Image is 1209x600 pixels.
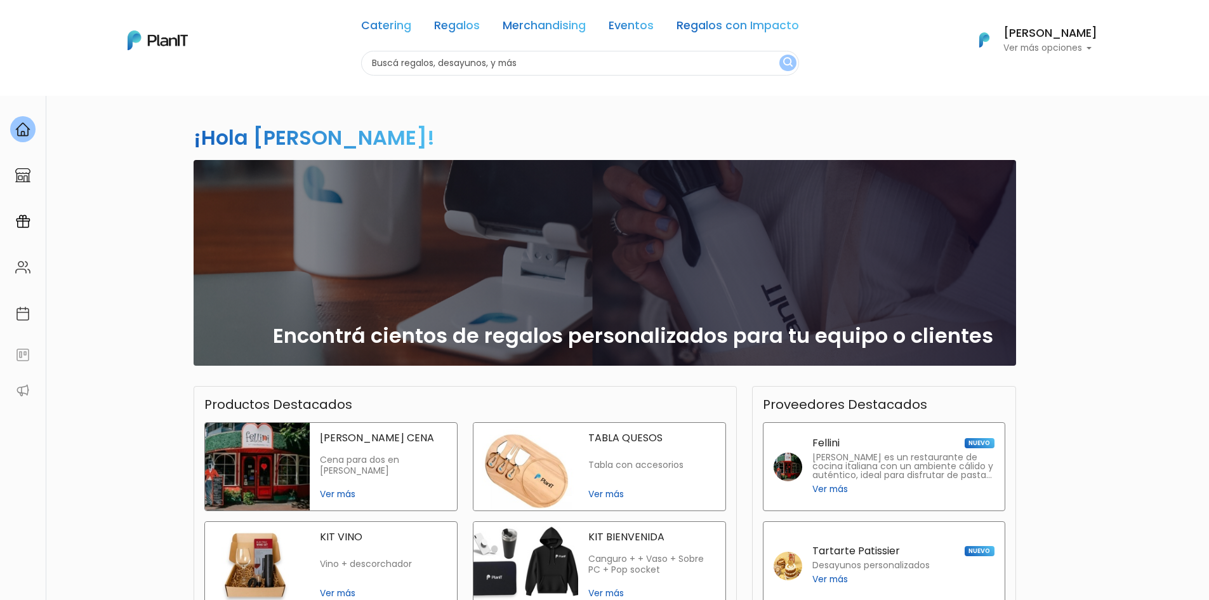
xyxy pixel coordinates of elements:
img: home-e721727adea9d79c4d83392d1f703f7f8bce08238fde08b1acbfd93340b81755.svg [15,122,30,137]
p: Fellini [812,438,840,448]
a: Regalos [434,20,480,36]
p: KIT BIENVENIDA [588,532,715,542]
img: tartarte patissier [774,552,802,580]
img: fellini [774,453,802,481]
img: PlanIt Logo [970,26,998,54]
p: Vino + descorchador [320,559,447,570]
span: Ver más [812,483,848,496]
span: NUEVO [965,438,994,448]
span: Ver más [588,488,715,501]
h3: Proveedores Destacados [763,397,927,412]
input: Buscá regalos, desayunos, y más [361,51,799,76]
p: Tartarte Patissier [812,546,900,556]
a: fellini cena [PERSON_NAME] CENA Cena para dos en [PERSON_NAME] Ver más [204,422,458,511]
a: Catering [361,20,411,36]
span: Ver más [588,587,715,600]
a: Eventos [609,20,654,36]
p: KIT VINO [320,532,447,542]
p: TABLA QUESOS [588,433,715,443]
img: people-662611757002400ad9ed0e3c099ab2801c6687ba6c219adb57efc949bc21e19d.svg [15,260,30,275]
span: Ver más [320,488,447,501]
img: fellini cena [205,423,310,510]
p: [PERSON_NAME] CENA [320,433,447,443]
p: [PERSON_NAME] es un restaurante de cocina italiana con un ambiente cálido y auténtico, ideal para... [812,453,994,480]
a: Merchandising [503,20,586,36]
span: Ver más [320,587,447,600]
p: Desayunos personalizados [812,561,930,570]
img: marketplace-4ceaa7011d94191e9ded77b95e3339b90024bf715f7c57f8cf31f2d8c509eaba.svg [15,168,30,183]
h3: Productos Destacados [204,397,352,412]
p: Tabla con accesorios [588,460,715,470]
span: Ver más [812,573,848,586]
p: Canguro + + Vaso + Sobre PC + Pop socket [588,554,715,576]
img: partners-52edf745621dab592f3b2c58e3bca9d71375a7ef29c3b500c9f145b62cc070d4.svg [15,383,30,398]
img: feedback-78b5a0c8f98aac82b08bfc38622c3050aee476f2c9584af64705fc4e61158814.svg [15,347,30,363]
h2: ¡Hola [PERSON_NAME]! [194,123,435,152]
p: Ver más opciones [1003,44,1097,53]
span: NUEVO [965,546,994,556]
a: Regalos con Impacto [677,20,799,36]
img: tabla quesos [473,423,578,510]
h6: [PERSON_NAME] [1003,28,1097,39]
a: tabla quesos TABLA QUESOS Tabla con accesorios Ver más [473,422,726,511]
img: campaigns-02234683943229c281be62815700db0a1741e53638e28bf9629b52c665b00959.svg [15,214,30,229]
a: Fellini NUEVO [PERSON_NAME] es un restaurante de cocina italiana con un ambiente cálido y auténti... [763,422,1005,511]
img: PlanIt Logo [128,30,188,50]
img: calendar-87d922413cdce8b2cf7b7f5f62616a5cf9e4887200fb71536465627b3292af00.svg [15,306,30,321]
img: search_button-432b6d5273f82d61273b3651a40e1bd1b912527efae98b1b7a1b2c0702e16a8d.svg [783,57,793,69]
h2: Encontrá cientos de regalos personalizados para tu equipo o clientes [273,324,993,348]
p: Cena para dos en [PERSON_NAME] [320,455,447,477]
button: PlanIt Logo [PERSON_NAME] Ver más opciones [963,23,1097,57]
